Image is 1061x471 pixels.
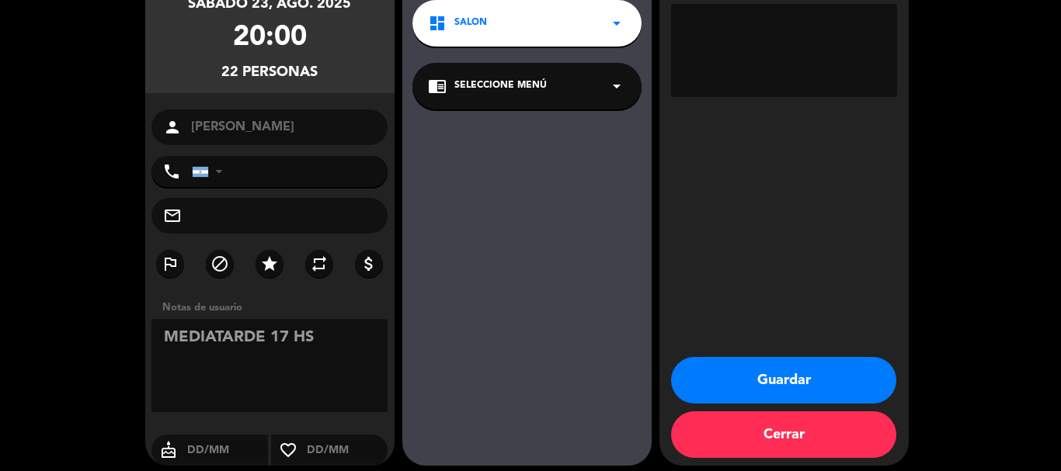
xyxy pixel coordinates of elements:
i: star [260,255,279,273]
div: 22 personas [221,61,318,84]
i: attach_money [360,255,378,273]
i: arrow_drop_down [607,14,626,33]
i: arrow_drop_down [607,77,626,95]
i: outlined_flag [161,255,179,273]
span: SALON [454,16,487,31]
div: Notas de usuario [155,300,395,316]
i: mail_outline [163,206,182,225]
input: DD/MM [305,441,388,460]
button: Guardar [671,357,896,403]
span: Seleccione Menú [454,78,547,94]
button: Cerrar [671,411,896,458]
div: Argentina: +54 [193,157,228,186]
div: 20:00 [233,16,307,61]
i: person [163,118,182,137]
i: favorite_border [271,441,305,459]
i: block [210,255,229,273]
input: DD/MM [186,441,269,460]
i: phone [162,162,181,181]
i: dashboard [428,14,447,33]
i: repeat [310,255,329,273]
i: cake [151,441,186,459]
i: chrome_reader_mode [428,77,447,95]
